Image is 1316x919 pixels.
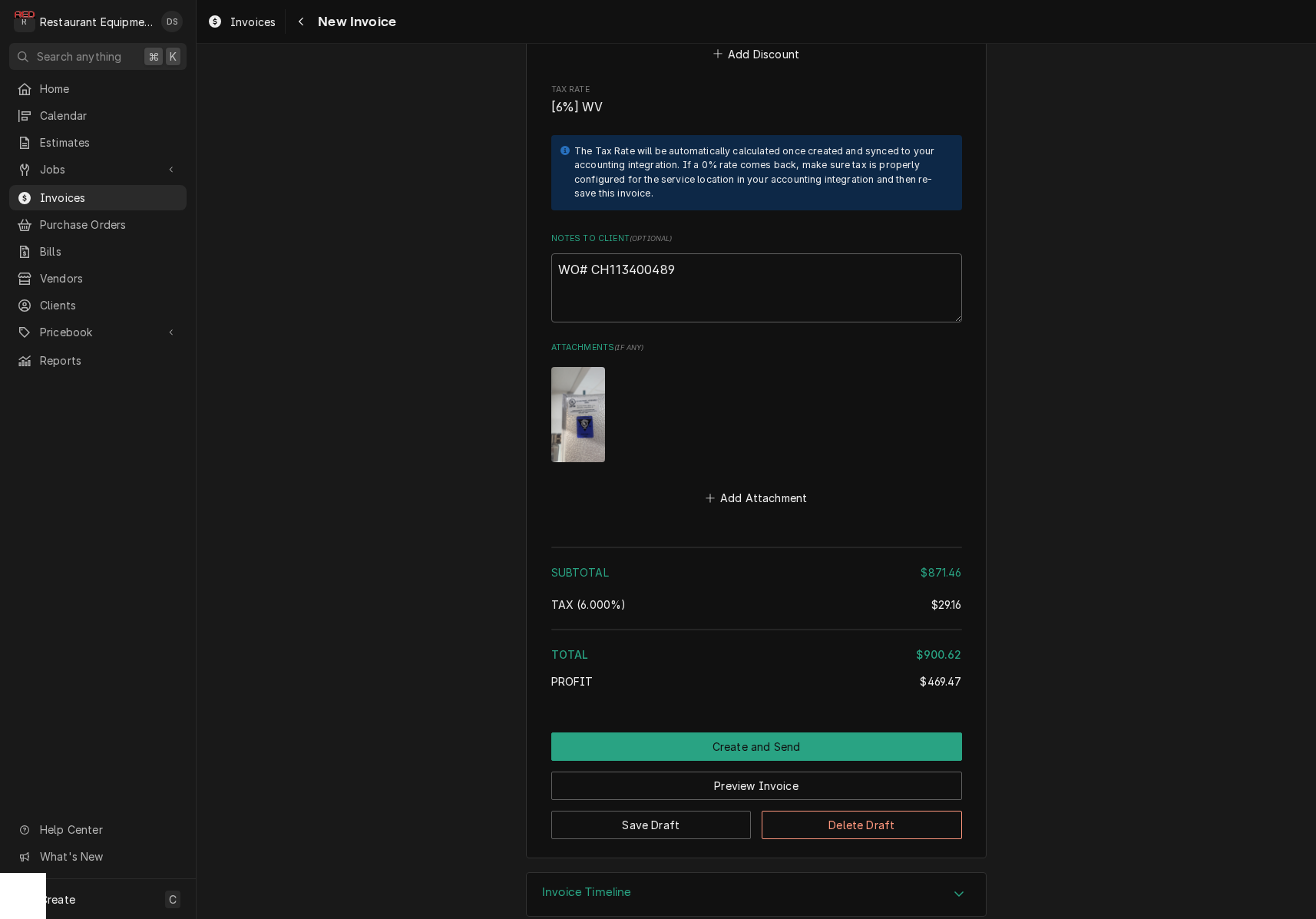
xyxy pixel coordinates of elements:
span: Pricebook [40,324,156,340]
div: Subtotal [551,564,962,580]
span: Calendar [40,107,179,124]
div: $871.46 [921,564,961,580]
span: Estimates [40,134,179,150]
div: Derek Stewart's Avatar [161,11,183,32]
span: [6%] WV [551,100,603,114]
div: Button Group [551,732,962,839]
div: DS [161,11,183,32]
span: New Invoice [313,12,396,32]
a: Go to What's New [9,844,187,869]
span: Total [551,648,589,661]
span: Invoices [230,14,276,30]
span: Search anything [37,48,121,64]
div: Button Group Row [551,732,962,761]
label: Attachments [551,342,962,354]
div: Invoice Timeline [526,872,987,917]
div: Tax Rate [551,84,962,117]
div: Attachments [551,342,962,509]
button: Create and Send [551,732,962,761]
span: Purchase Orders [40,217,179,233]
a: Reports [9,348,187,373]
div: Total [551,646,962,663]
div: The Tax Rate will be automatically calculated once created and synced to your accounting integrat... [574,144,947,201]
a: Home [9,76,187,101]
span: K [170,48,177,64]
div: Amount Summary [551,541,962,700]
span: $469.47 [920,675,961,688]
button: Accordion Details Expand Trigger [527,873,986,916]
button: Preview Invoice [551,772,962,800]
a: Purchase Orders [9,212,187,237]
a: Go to Jobs [9,157,187,182]
span: Jobs [40,161,156,177]
button: Navigate back [289,9,313,34]
div: R [14,11,35,32]
a: Estimates [9,130,187,155]
button: Search anything⌘K [9,43,187,70]
button: Add Discount [710,43,802,64]
div: Button Group Row [551,761,962,800]
div: Notes to Client [551,233,962,322]
a: Go to Pricebook [9,319,187,345]
div: Accordion Header [527,873,986,916]
div: Restaurant Equipment Diagnostics [40,14,153,30]
span: Help Center [40,821,177,838]
span: Home [40,81,179,97]
a: Clients [9,293,187,318]
h3: Invoice Timeline [542,885,632,900]
div: $29.16 [931,597,962,613]
a: Calendar [9,103,187,128]
a: Invoices [9,185,187,210]
a: Invoices [201,9,282,35]
span: Bills [40,243,179,260]
span: What's New [40,848,177,864]
div: Profit [551,673,962,689]
a: Bills [9,239,187,264]
span: Vendors [40,270,179,286]
span: [6%] West Virginia State [551,598,627,611]
a: Go to Help Center [9,817,187,842]
span: Reports [40,352,179,369]
img: xN9wXQ4aQ56O0BEFPlz7 [551,367,605,462]
span: Profit [551,675,594,688]
div: Restaurant Equipment Diagnostics's Avatar [14,11,35,32]
span: Subtotal [551,566,609,579]
span: Tax Rate [551,84,962,96]
span: Invoices [40,190,179,206]
textarea: WO# CH113400489 [551,253,962,322]
div: Button Group Row [551,800,962,839]
span: ( if any ) [614,343,643,352]
span: Create [40,893,75,906]
div: Tax [551,597,962,613]
button: Delete Draft [762,811,962,839]
div: $900.62 [916,646,961,663]
a: Vendors [9,266,187,291]
span: Clients [40,297,179,313]
button: Save Draft [551,811,752,839]
span: ( optional ) [630,234,673,243]
button: Add Attachment [703,488,810,509]
span: Tax Rate [551,98,962,117]
span: C [169,891,177,907]
label: Notes to Client [551,233,962,245]
span: ⌘ [148,48,159,64]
